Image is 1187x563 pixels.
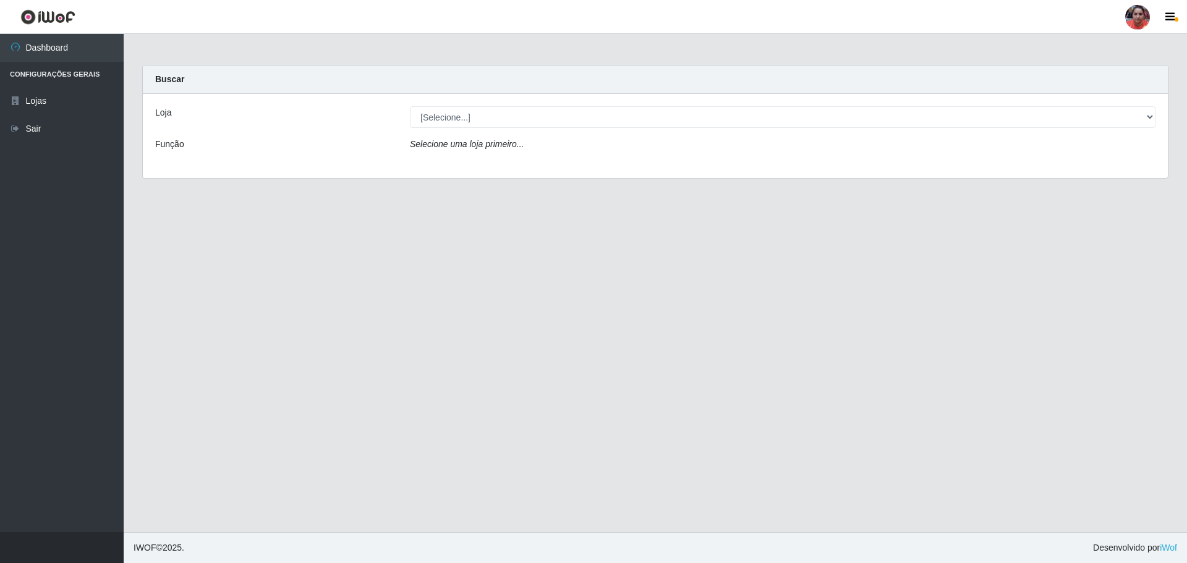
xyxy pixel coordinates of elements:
[155,106,171,119] label: Loja
[155,138,184,151] label: Função
[134,541,184,554] span: © 2025 .
[134,543,156,552] span: IWOF
[1093,541,1177,554] span: Desenvolvido por
[410,139,524,149] i: Selecione uma loja primeiro...
[155,74,184,84] strong: Buscar
[20,9,75,25] img: CoreUI Logo
[1160,543,1177,552] a: iWof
